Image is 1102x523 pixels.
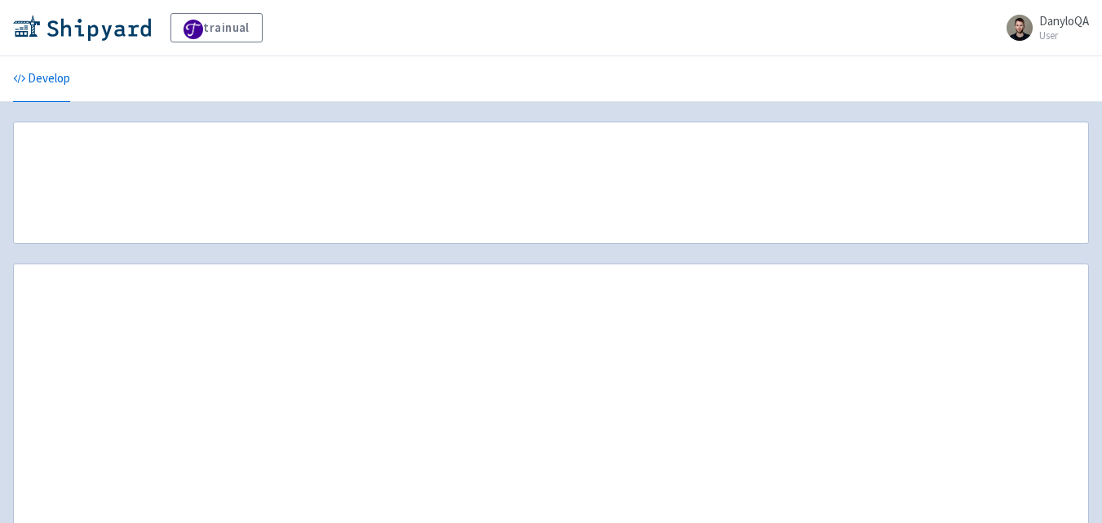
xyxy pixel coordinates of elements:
a: trainual [170,13,263,42]
a: Develop [13,56,70,102]
a: DanyloQA User [997,15,1089,41]
img: Shipyard logo [13,15,151,41]
small: User [1039,30,1089,41]
span: DanyloQA [1039,13,1089,29]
